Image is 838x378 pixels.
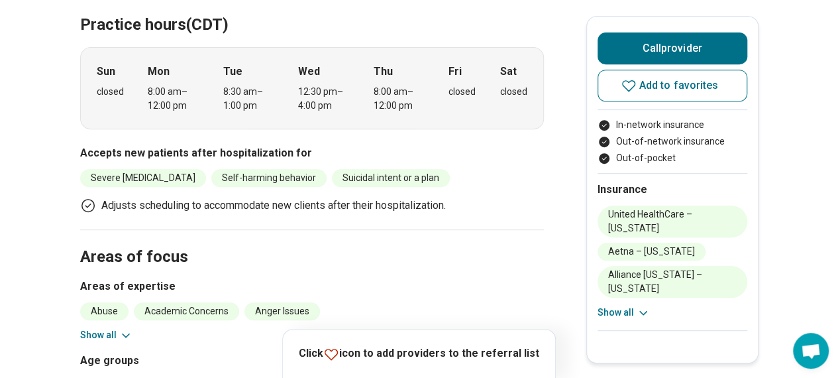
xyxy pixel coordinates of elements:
h3: Accepts new patients after hospitalization for [80,145,544,161]
li: Academic Concerns [134,302,239,320]
button: Callprovider [598,32,747,64]
strong: Thu [374,64,393,80]
div: 8:30 am – 1:00 pm [223,85,274,113]
div: When does the program meet? [80,47,544,129]
h2: Insurance [598,182,747,198]
strong: Sun [97,64,115,80]
h3: Areas of expertise [80,279,544,294]
span: Add to favorites [639,80,719,91]
div: closed [448,85,476,99]
li: In-network insurance [598,118,747,132]
strong: Fri [448,64,462,80]
li: Self-harming behavior [211,169,327,187]
button: Show all [80,328,132,342]
li: Out-of-pocket [598,151,747,165]
p: Adjusts scheduling to accommodate new clients after their hospitalization. [101,198,446,214]
ul: Payment options [598,118,747,165]
h2: Areas of focus [80,214,544,269]
p: Click icon to add providers to the referral list [299,346,539,362]
li: Anger Issues [244,302,320,320]
li: United HealthCare – [US_STATE] [598,206,747,237]
button: Add to favorites [598,70,747,101]
li: Alliance [US_STATE] – [US_STATE] [598,266,747,298]
div: 8:00 am – 12:00 pm [374,85,425,113]
div: closed [500,85,527,99]
div: Open chat [793,333,829,369]
strong: Sat [500,64,517,80]
h3: Age groups [80,353,307,369]
li: Suicidal intent or a plan [332,169,450,187]
strong: Mon [148,64,170,80]
li: Abuse [80,302,129,320]
div: 12:30 pm – 4:00 pm [298,85,349,113]
button: Show all [598,306,650,320]
li: Aetna – [US_STATE] [598,243,706,261]
strong: Wed [298,64,320,80]
li: Out-of-network insurance [598,135,747,149]
div: closed [97,85,124,99]
div: 8:00 am – 12:00 pm [148,85,199,113]
li: Severe [MEDICAL_DATA] [80,169,206,187]
strong: Tue [223,64,242,80]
